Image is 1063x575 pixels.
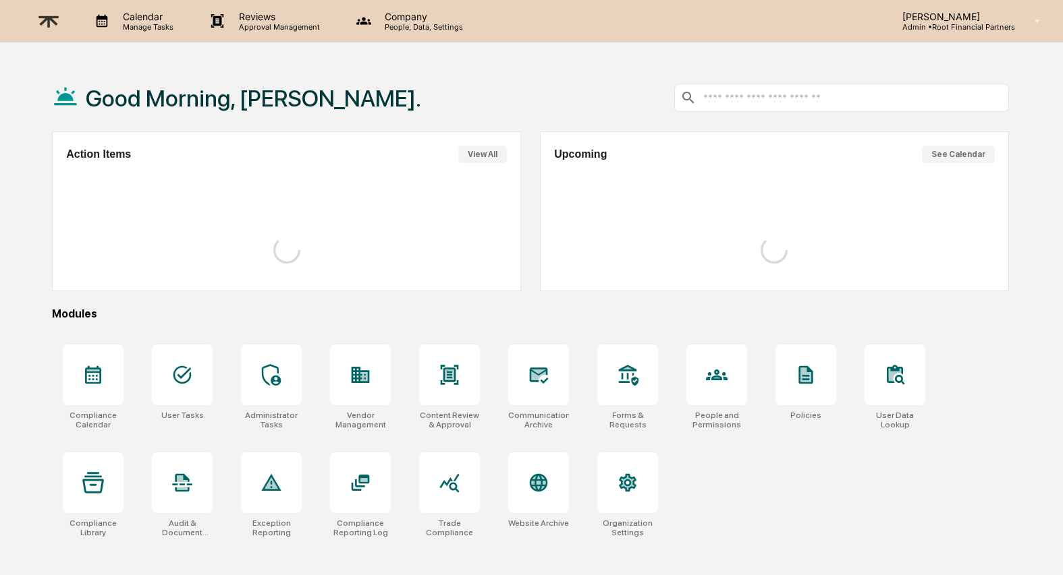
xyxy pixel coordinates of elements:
div: Administrator Tasks [241,411,302,429]
p: People, Data, Settings [374,22,470,32]
div: Compliance Reporting Log [330,518,391,537]
div: Audit & Document Logs [152,518,213,537]
p: [PERSON_NAME] [892,11,1015,22]
p: Approval Management [228,22,327,32]
div: Policies [790,411,821,420]
div: Website Archive [508,518,569,528]
div: User Tasks [161,411,204,420]
p: Calendar [112,11,180,22]
div: Modules [52,307,1009,320]
div: User Data Lookup [865,411,925,429]
div: Compliance Library [63,518,124,537]
p: Admin • Root Financial Partners [892,22,1015,32]
p: Reviews [228,11,327,22]
p: Company [374,11,470,22]
p: Manage Tasks [112,22,180,32]
h2: Upcoming [554,148,607,160]
div: Organization Settings [597,518,658,537]
div: Vendor Management [330,411,391,429]
h2: Action Items [66,148,131,160]
div: Trade Compliance [419,518,480,537]
div: Communications Archive [508,411,569,429]
div: Content Review & Approval [419,411,480,429]
button: See Calendar [922,146,995,163]
h1: Good Morning, [PERSON_NAME]. [86,85,421,112]
img: logo [32,5,65,38]
div: Compliance Calendar [63,411,124,429]
div: People and Permissions [686,411,747,429]
button: View All [458,146,507,163]
div: Forms & Requests [597,411,658,429]
div: Exception Reporting [241,518,302,537]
